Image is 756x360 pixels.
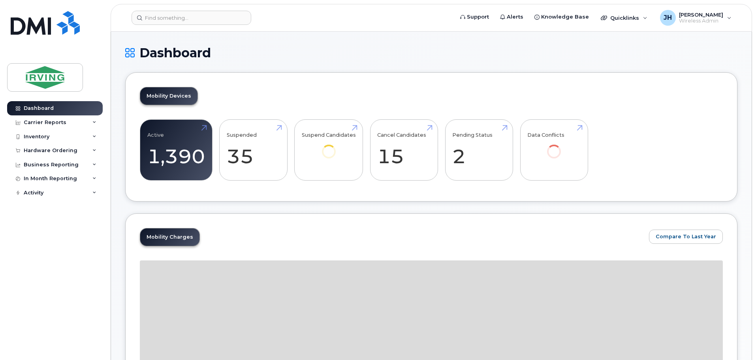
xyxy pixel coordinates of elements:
a: Mobility Devices [140,87,197,105]
a: Mobility Charges [140,228,199,246]
a: Suspended 35 [227,124,280,176]
h1: Dashboard [125,46,737,60]
span: Compare To Last Year [656,233,716,240]
a: Pending Status 2 [452,124,506,176]
a: Suspend Candidates [302,124,356,170]
a: Cancel Candidates 15 [377,124,431,176]
a: Data Conflicts [527,124,581,170]
a: Active 1,390 [147,124,205,176]
button: Compare To Last Year [649,230,723,244]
